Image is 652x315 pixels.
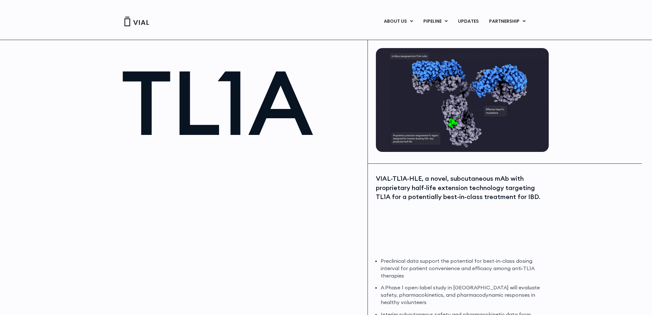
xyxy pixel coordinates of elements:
[379,16,418,27] a: ABOUT USMenu Toggle
[484,16,531,27] a: PARTNERSHIPMenu Toggle
[418,16,453,27] a: PIPELINEMenu Toggle
[121,58,361,147] h1: TL1A
[376,48,549,152] img: TL1A antibody diagram.
[453,16,484,27] a: UPDATES
[381,284,547,306] li: A Phase 1 open-label study in [GEOGRAPHIC_DATA] will evaluate safety, pharmacokinetics, and pharm...
[124,17,149,26] img: Vial Logo
[381,257,547,279] li: Preclinical data support the potential for best-in-class dosing interval for patient convenience ...
[376,174,547,202] div: VIAL-TL1A-HLE, a novel, subcutaneous mAb with proprietary half-life extension technology targetin...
